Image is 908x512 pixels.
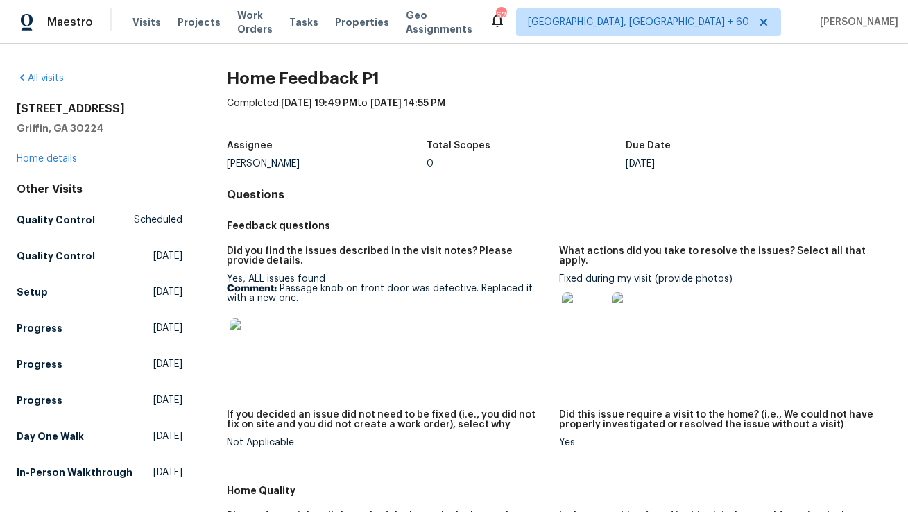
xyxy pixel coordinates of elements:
[227,438,548,447] div: Not Applicable
[17,121,182,135] h5: Griffin, GA 30224
[17,285,48,299] h5: Setup
[153,249,182,263] span: [DATE]
[289,17,318,27] span: Tasks
[153,466,182,479] span: [DATE]
[153,429,182,443] span: [DATE]
[427,159,626,169] div: 0
[17,321,62,335] h5: Progress
[17,244,182,268] a: Quality Control[DATE]
[17,74,64,83] a: All visits
[227,484,891,497] h5: Home Quality
[227,284,277,293] b: Comment:
[132,15,161,29] span: Visits
[370,99,445,108] span: [DATE] 14:55 PM
[227,246,548,266] h5: Did you find the issues described in the visit notes? Please provide details.
[528,15,749,29] span: [GEOGRAPHIC_DATA], [GEOGRAPHIC_DATA] + 60
[496,8,506,22] div: 622
[626,159,825,169] div: [DATE]
[134,213,182,227] span: Scheduled
[335,15,389,29] span: Properties
[17,429,84,443] h5: Day One Walk
[17,424,182,449] a: Day One Walk[DATE]
[227,141,273,151] h5: Assignee
[559,410,880,429] h5: Did this issue require a visit to the home? (i.e., We could not have properly investigated or res...
[17,316,182,341] a: Progress[DATE]
[227,159,426,169] div: [PERSON_NAME]
[17,466,132,479] h5: In-Person Walkthrough
[17,207,182,232] a: Quality ControlScheduled
[17,388,182,413] a: Progress[DATE]
[227,284,548,303] p: Passage knob on front door was defective. Replaced it with a new one.
[153,285,182,299] span: [DATE]
[153,321,182,335] span: [DATE]
[427,141,490,151] h5: Total Scopes
[227,71,891,85] h2: Home Feedback P1
[17,213,95,227] h5: Quality Control
[406,8,472,36] span: Geo Assignments
[17,154,77,164] a: Home details
[559,246,880,266] h5: What actions did you take to resolve the issues? Select all that apply.
[17,249,95,263] h5: Quality Control
[47,15,93,29] span: Maestro
[559,438,880,447] div: Yes
[17,102,182,116] h2: [STREET_ADDRESS]
[17,352,182,377] a: Progress[DATE]
[626,141,671,151] h5: Due Date
[227,274,548,371] div: Yes, ALL issues found
[237,8,273,36] span: Work Orders
[281,99,357,108] span: [DATE] 19:49 PM
[17,460,182,485] a: In-Person Walkthrough[DATE]
[227,188,891,202] h4: Questions
[178,15,221,29] span: Projects
[227,96,891,133] div: Completed: to
[227,219,891,232] h5: Feedback questions
[814,15,898,29] span: [PERSON_NAME]
[227,410,548,429] h5: If you decided an issue did not need to be fixed (i.e., you did not fix on site and you did not c...
[17,393,62,407] h5: Progress
[17,182,182,196] div: Other Visits
[17,280,182,305] a: Setup[DATE]
[17,357,62,371] h5: Progress
[153,393,182,407] span: [DATE]
[153,357,182,371] span: [DATE]
[559,274,880,345] div: Fixed during my visit (provide photos)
